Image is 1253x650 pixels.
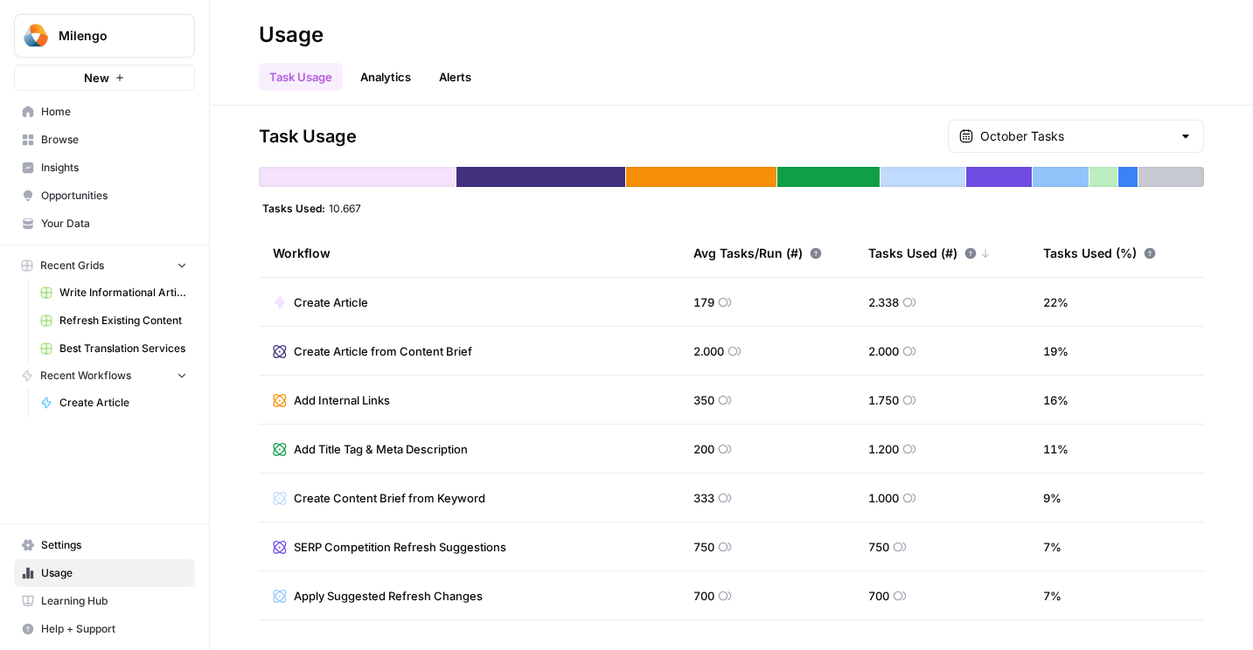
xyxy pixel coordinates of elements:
span: Settings [41,537,187,553]
span: 10.667 [329,201,361,215]
a: Your Data [14,210,195,238]
span: 700 [868,587,889,605]
span: Create Article [59,395,187,411]
a: Create Article [273,294,368,311]
span: Recent Workflows [40,368,131,384]
span: 1.200 [868,440,899,458]
span: 11 % [1043,440,1069,458]
span: 750 [693,538,714,556]
span: 2.000 [868,342,899,360]
span: Create Article from Content Brief [294,342,472,360]
a: Create Article [32,389,195,417]
a: Insights [14,154,195,182]
span: 19 % [1043,342,1069,360]
span: Insights [41,160,187,176]
a: Alerts [428,63,482,91]
a: Home [14,98,195,126]
span: Opportunities [41,188,187,204]
a: Best Translation Services [32,335,195,363]
span: 22 % [1043,294,1069,311]
img: Milengo Logo [20,20,52,52]
span: Refresh Existing Content [59,313,187,328]
span: Browse [41,132,187,148]
span: Help + Support [41,621,187,637]
span: 7 % [1043,538,1062,556]
span: Milengo [59,27,164,45]
button: Help + Support [14,615,195,643]
span: 2.000 [693,342,724,360]
a: Learning Hub [14,587,195,615]
span: Tasks Used: [262,201,325,215]
div: Usage [259,21,324,49]
button: New [14,65,195,91]
div: Workflow [273,229,665,277]
a: Write Informational Article [32,279,195,307]
span: 350 [693,391,714,409]
span: 7 % [1043,587,1062,605]
a: Opportunities [14,182,195,210]
span: 16 % [1043,391,1069,409]
button: Recent Grids [14,252,195,279]
a: Task Usage [259,63,343,91]
span: 1.750 [868,391,899,409]
span: 700 [693,587,714,605]
span: Best Translation Services [59,341,187,356]
span: New [84,69,109,86]
input: October Tasks [980,128,1172,145]
button: Workspace: Milengo [14,14,195,58]
span: 750 [868,538,889,556]
a: Usage [14,559,195,587]
span: Add Internal Links [294,391,390,409]
span: 1.000 [868,489,899,507]
span: Usage [41,565,187,581]
span: 9 % [1043,489,1062,507]
span: 179 [693,294,714,311]
span: 2.338 [868,294,899,311]
span: Task Usage [259,124,357,149]
a: Settings [14,531,195,559]
span: Learning Hub [41,593,187,609]
span: Your Data [41,216,187,232]
span: Create Content Brief from Keyword [294,489,485,507]
div: Tasks Used (%) [1043,229,1156,277]
span: SERP Competition Refresh Suggestions [294,538,506,556]
button: Recent Workflows [14,363,195,389]
a: Analytics [350,63,421,91]
div: Tasks Used (#) [868,229,991,277]
span: Apply Suggested Refresh Changes [294,587,483,605]
span: Add Title Tag & Meta Description [294,440,468,458]
span: Create Article [294,294,368,311]
span: Recent Grids [40,258,104,273]
span: Write Informational Article [59,285,187,301]
a: Browse [14,126,195,154]
div: Avg Tasks/Run (#) [693,229,822,277]
span: Home [41,104,187,120]
a: Refresh Existing Content [32,307,195,335]
span: 200 [693,440,714,458]
span: 333 [693,489,714,507]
